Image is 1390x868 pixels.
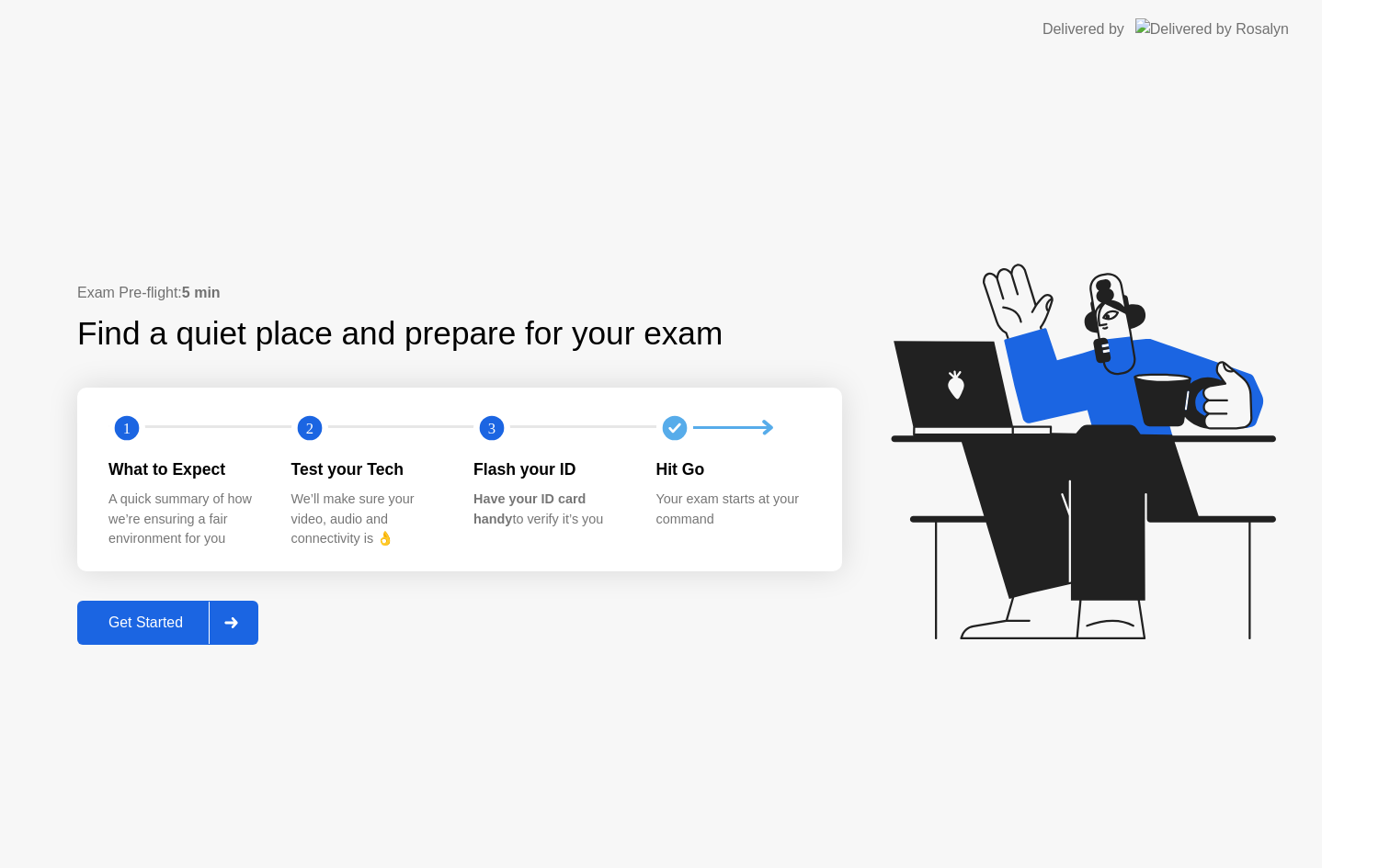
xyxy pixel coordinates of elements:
div: Your exam starts at your command [656,490,810,529]
b: Have your ID card handy [473,491,586,526]
b: 5 min [182,285,221,300]
div: We’ll make sure your video, audio and connectivity is 👌 [291,490,445,549]
div: Find a quiet place and prepare for your exam [77,310,725,358]
div: Get Started [83,614,209,631]
div: Test your Tech [291,457,445,481]
text: 1 [123,419,131,436]
div: to verify it’s you [473,490,627,529]
text: 2 [305,419,313,436]
div: Hit Go [656,457,810,481]
text: 3 [488,419,496,436]
div: A quick summary of how we’re ensuring a fair environment for you [108,490,262,549]
div: Exam Pre-flight: [77,282,842,304]
button: Get Started [77,601,258,645]
div: Flash your ID [473,457,627,481]
div: Delivered by [1042,18,1124,40]
div: What to Expect [108,457,262,481]
img: Delivered by Rosalyn [1135,18,1289,39]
